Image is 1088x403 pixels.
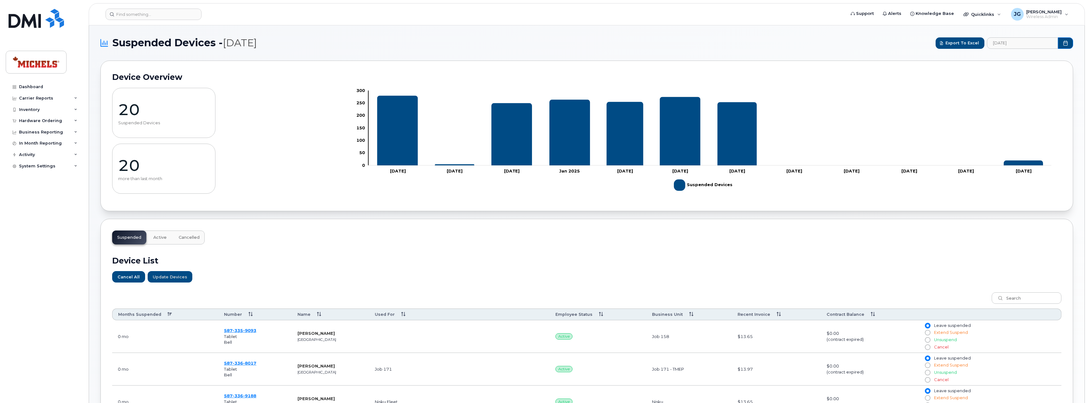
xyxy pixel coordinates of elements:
[224,328,256,333] span: 587
[243,361,256,366] span: 8017
[925,377,930,382] input: Cancel
[224,361,256,366] a: 5873368017
[369,353,550,386] td: Job 171
[732,320,821,353] td: $13.65
[112,256,1061,265] h2: Device List
[674,177,733,193] g: Suspended Devices
[224,328,256,333] a: 5873359093
[112,72,1061,82] h2: Device Overview
[925,370,930,375] input: Unsuspend
[934,377,949,382] span: Cancel
[447,168,463,173] tspan: [DATE]
[362,163,365,168] tspan: 0
[118,100,209,119] p: 20
[112,320,218,353] td: September 09, 2025 14:23
[118,274,140,280] span: Cancel All
[377,96,1043,166] g: Suspended Devices
[925,388,930,393] input: Leave suspended
[369,309,550,320] th: Used For: activate to sort column ascending
[243,328,256,333] span: 9093
[233,393,243,398] span: 336
[118,176,209,181] p: more than last month
[934,330,968,335] span: Extend Suspend
[298,337,336,342] small: [GEOGRAPHIC_DATA]
[224,334,237,339] span: Tablet
[153,235,167,240] span: Active
[356,88,1052,193] g: Chart
[356,88,365,93] tspan: 300
[1016,168,1032,173] tspan: [DATE]
[934,395,968,400] span: Extend Suspend
[359,150,365,155] tspan: 50
[646,320,732,353] td: Job 158
[560,168,580,173] tspan: Jan 2025
[786,168,802,173] tspan: [DATE]
[224,340,232,345] span: Bell
[298,331,335,336] strong: [PERSON_NAME]
[844,168,860,173] tspan: [DATE]
[925,363,930,368] input: Extend Suspend
[730,168,746,173] tspan: [DATE]
[821,309,919,320] th: Contract Balance: activate to sort column ascending
[925,337,930,342] input: Unsuspend
[356,100,365,105] tspan: 250
[934,345,949,349] span: Cancel
[936,37,984,49] button: Export to Excel
[618,168,633,173] tspan: [DATE]
[925,345,930,350] input: Cancel
[112,271,145,283] button: Cancel All
[674,177,733,193] g: Legend
[902,168,918,173] tspan: [DATE]
[934,363,968,367] span: Extend Suspend
[298,396,335,401] strong: [PERSON_NAME]
[827,369,913,375] div: (contract expired)
[934,370,957,375] span: Unsuspend
[224,393,256,398] span: 587
[112,309,218,320] th: Months Suspended: activate to sort column descending
[153,274,187,280] span: Update Devices
[223,37,257,49] span: [DATE]
[118,120,209,126] p: Suspended Devices
[925,395,930,400] input: Extend Suspend
[298,370,336,374] small: [GEOGRAPHIC_DATA]
[504,168,520,173] tspan: [DATE]
[118,156,209,175] p: 20
[934,337,957,342] span: Unsuspend
[356,138,365,143] tspan: 100
[356,125,365,130] tspan: 150
[821,353,919,386] td: $0.00
[934,356,971,361] span: Leave suspended
[292,309,369,320] th: Name: activate to sort column ascending
[827,336,913,342] div: (contract expired)
[112,37,257,49] span: Suspended Devices -
[987,37,1058,49] input: archived_billing_data
[959,168,975,173] tspan: [DATE]
[356,113,365,118] tspan: 200
[179,235,200,240] span: Cancelled
[646,309,732,320] th: Business Unit: activate to sort column ascending
[224,361,256,366] span: 587
[945,40,979,46] span: Export to Excel
[298,363,335,368] strong: [PERSON_NAME]
[224,372,232,377] span: Bell
[673,168,688,173] tspan: [DATE]
[555,366,573,372] span: Active
[821,320,919,353] td: $0.00
[390,168,406,173] tspan: [DATE]
[224,393,256,398] a: 5873369188
[233,361,243,366] span: 336
[1058,37,1073,49] button: Choose Date
[243,393,256,398] span: 9188
[732,309,821,320] th: Recent Invoice: activate to sort column ascending
[646,353,732,386] td: Job 171 - TMEP
[934,323,971,328] span: Leave suspended
[550,309,646,320] th: Employee Status: activate to sort column ascending
[925,356,930,361] input: Leave suspended
[148,271,192,283] button: Update Devices
[233,328,243,333] span: 335
[732,353,821,386] td: $13.97
[925,323,930,328] input: Leave suspended
[555,333,573,340] span: Active
[925,330,930,335] input: Extend Suspend
[218,309,292,320] th: Number: activate to sort column ascending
